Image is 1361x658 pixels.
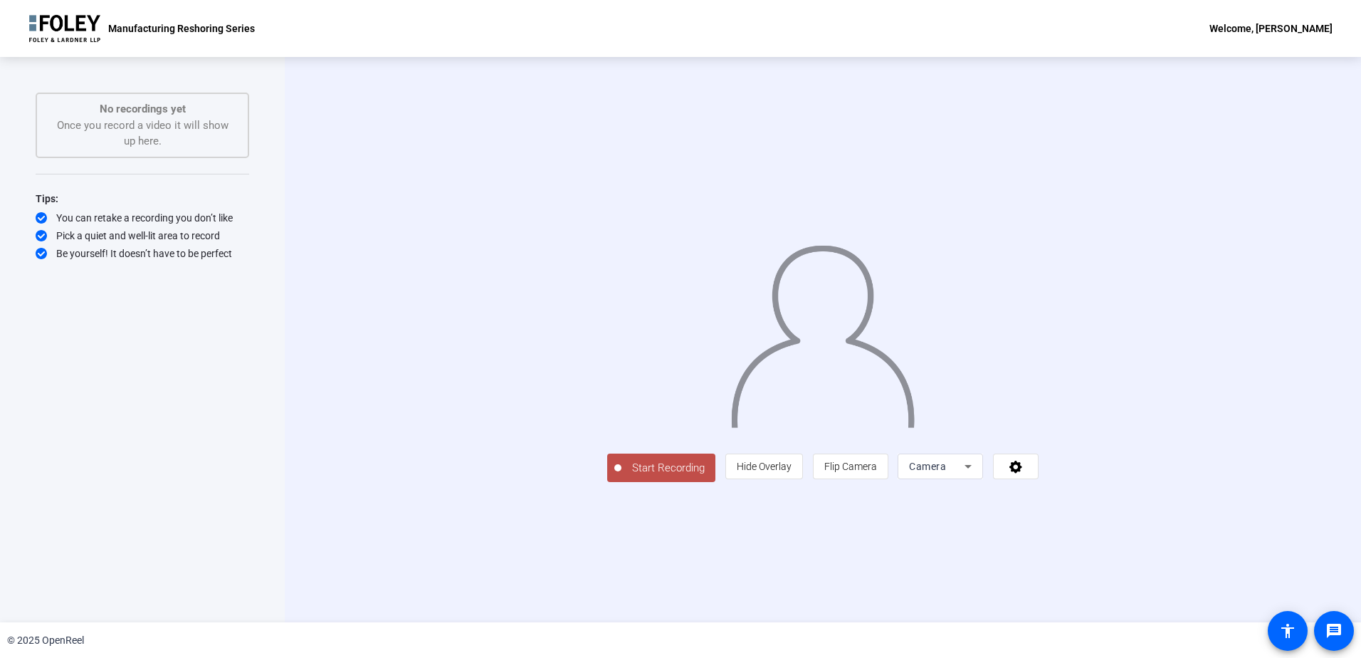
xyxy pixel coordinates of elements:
[737,461,792,472] span: Hide Overlay
[621,460,715,476] span: Start Recording
[730,234,916,428] img: overlay
[824,461,877,472] span: Flip Camera
[36,190,249,207] div: Tips:
[28,14,101,43] img: OpenReel logo
[607,454,715,482] button: Start Recording
[51,101,233,150] div: Once you record a video it will show up here.
[36,211,249,225] div: You can retake a recording you don’t like
[51,101,233,117] p: No recordings yet
[36,246,249,261] div: Be yourself! It doesn’t have to be perfect
[108,20,255,37] p: Manufacturing Reshoring Series
[725,454,803,479] button: Hide Overlay
[1209,20,1333,37] div: Welcome, [PERSON_NAME]
[909,461,946,472] span: Camera
[813,454,888,479] button: Flip Camera
[36,229,249,243] div: Pick a quiet and well-lit area to record
[1279,622,1296,639] mat-icon: accessibility
[7,633,84,648] div: © 2025 OpenReel
[1325,622,1342,639] mat-icon: message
